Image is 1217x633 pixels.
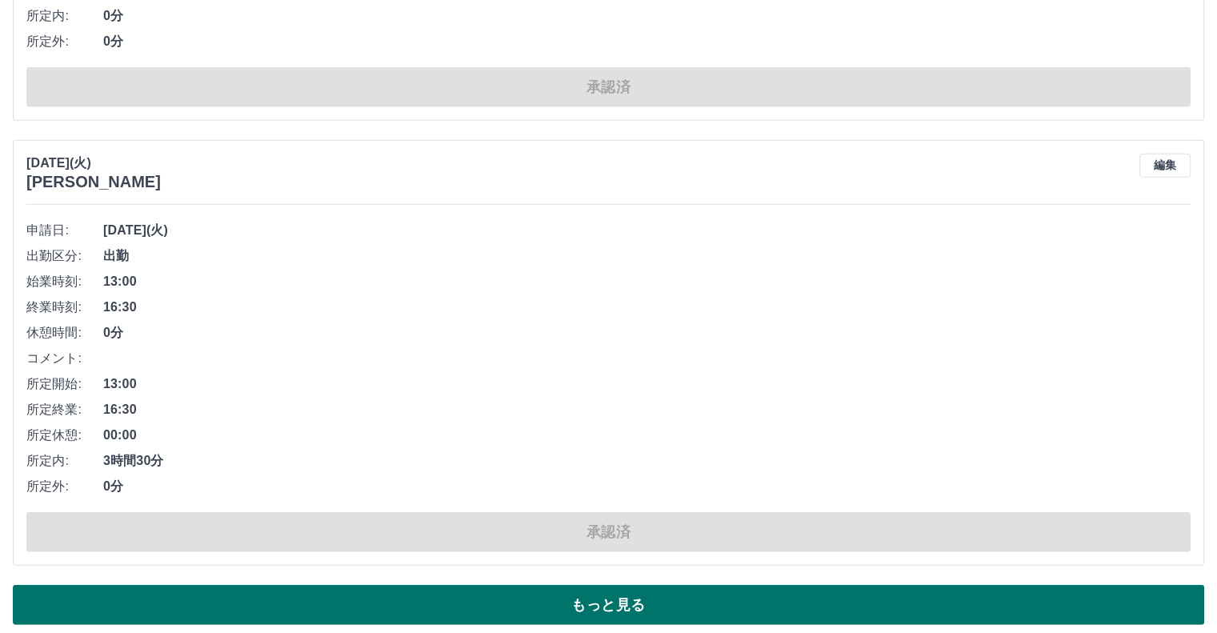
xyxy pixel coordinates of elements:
[26,477,103,496] span: 所定外:
[26,173,161,191] h3: [PERSON_NAME]
[103,6,1191,26] span: 0分
[103,272,1191,291] span: 13:00
[103,298,1191,317] span: 16:30
[103,400,1191,419] span: 16:30
[26,323,103,343] span: 休憩時間:
[13,585,1204,625] button: もっと見る
[26,298,103,317] span: 終業時刻:
[26,272,103,291] span: 始業時刻:
[26,221,103,240] span: 申請日:
[26,32,103,51] span: 所定外:
[26,6,103,26] span: 所定内:
[103,221,1191,240] span: [DATE](火)
[103,246,1191,266] span: 出勤
[26,375,103,394] span: 所定開始:
[26,349,103,368] span: コメント:
[103,426,1191,445] span: 00:00
[26,154,161,173] p: [DATE](火)
[103,375,1191,394] span: 13:00
[26,400,103,419] span: 所定終業:
[26,451,103,471] span: 所定内:
[103,451,1191,471] span: 3時間30分
[103,32,1191,51] span: 0分
[103,323,1191,343] span: 0分
[103,477,1191,496] span: 0分
[26,426,103,445] span: 所定休憩:
[1139,154,1191,178] button: 編集
[26,246,103,266] span: 出勤区分:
